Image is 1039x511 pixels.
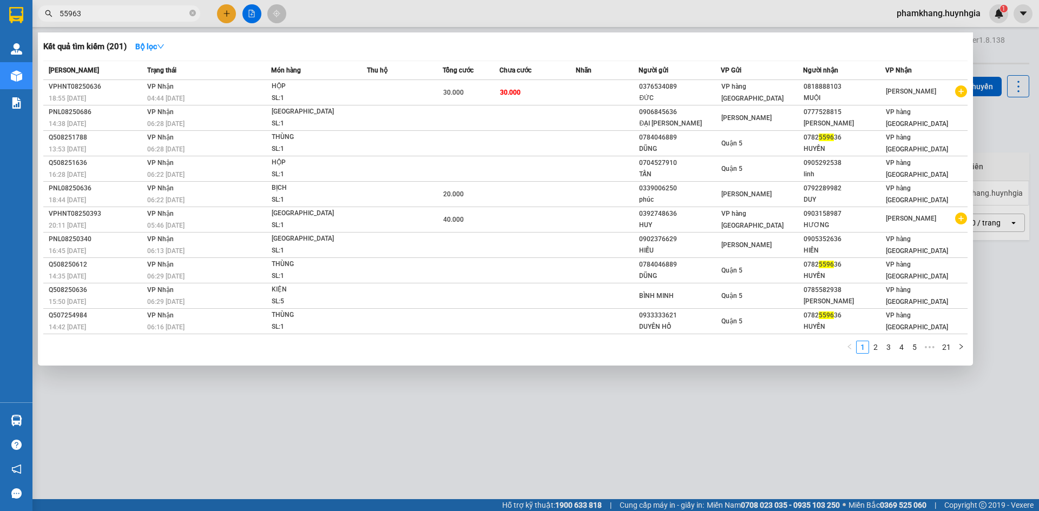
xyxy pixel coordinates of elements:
[443,190,464,198] span: 20.000
[804,143,885,155] div: HUYỀN
[272,143,353,155] div: SL: 1
[147,134,174,141] span: VP Nhận
[272,233,353,245] div: [GEOGRAPHIC_DATA]
[639,290,720,302] div: BÌNH MINH
[886,261,948,280] span: VP hàng [GEOGRAPHIC_DATA]
[938,341,955,354] li: 21
[639,234,720,245] div: 0902376629
[147,145,185,153] span: 06:28 [DATE]
[49,298,86,306] span: 15:50 [DATE]
[955,213,967,224] span: plus-circle
[886,159,948,178] span: VP hàng [GEOGRAPHIC_DATA]
[157,43,165,50] span: down
[921,341,938,354] li: Next 5 Pages
[804,132,885,143] div: 0782 36
[272,296,353,308] div: SL: 5
[147,83,174,90] span: VP Nhận
[272,131,353,143] div: THÙNG
[958,343,964,350] span: right
[639,143,720,155] div: DŨNG
[869,341,882,354] li: 2
[639,220,720,231] div: HUY
[49,310,144,321] div: Q507254984
[500,89,521,96] span: 30.000
[804,118,885,129] div: [PERSON_NAME]
[639,132,720,143] div: 0784046889
[45,10,52,17] span: search
[804,92,885,104] div: MUỘI
[721,210,784,229] span: VP hàng [GEOGRAPHIC_DATA]
[49,157,144,169] div: Q508251636
[639,310,720,321] div: 0933333621
[639,321,720,333] div: DUYÊN HỒ
[49,222,86,229] span: 20:11 [DATE]
[49,208,144,220] div: VPHNT08250393
[11,97,22,109] img: solution-icon
[147,184,174,192] span: VP Nhận
[272,169,353,181] div: SL: 1
[49,259,144,270] div: Q508250612
[147,222,185,229] span: 05:46 [DATE]
[804,321,885,333] div: HUYỀN
[804,208,885,220] div: 0903158987
[721,114,772,122] span: [PERSON_NAME]
[367,67,387,74] span: Thu hộ
[639,245,720,256] div: HIẾU
[639,92,720,104] div: ĐỨC
[721,317,742,325] span: Quận 5
[147,235,174,243] span: VP Nhận
[147,247,185,255] span: 06:13 [DATE]
[639,169,720,180] div: TẤN
[272,258,353,270] div: THÙNG
[499,67,531,74] span: Chưa cước
[272,182,353,194] div: BỊCH
[9,7,23,23] img: logo-vxr
[721,292,742,300] span: Quận 5
[49,145,86,153] span: 13:53 [DATE]
[803,67,838,74] span: Người nhận
[272,220,353,231] div: SL: 1
[639,259,720,270] div: 0784046889
[804,310,885,321] div: 0782 36
[639,107,720,118] div: 0906845636
[443,216,464,223] span: 40.000
[886,88,936,95] span: [PERSON_NAME]
[846,343,853,350] span: left
[804,220,885,231] div: HƯƠNG
[939,341,954,353] a: 21
[804,107,885,118] div: 0777528815
[886,134,948,153] span: VP hàng [GEOGRAPHIC_DATA]
[147,298,185,306] span: 06:29 [DATE]
[804,157,885,169] div: 0905292538
[49,183,144,194] div: PNL08250636
[49,247,86,255] span: 16:45 [DATE]
[843,341,856,354] button: left
[721,165,742,172] span: Quận 5
[804,81,885,92] div: 0818888103
[147,108,174,116] span: VP Nhận
[272,245,353,257] div: SL: 1
[147,261,174,268] span: VP Nhận
[271,67,301,74] span: Món hàng
[886,184,948,204] span: VP hàng [GEOGRAPHIC_DATA]
[804,169,885,180] div: linh
[11,488,22,499] span: message
[147,311,174,319] span: VP Nhận
[639,81,720,92] div: 0376534089
[49,171,86,178] span: 16:28 [DATE]
[49,323,86,331] span: 14:42 [DATE]
[272,270,353,282] div: SL: 1
[883,341,895,353] a: 3
[147,323,185,331] span: 06:16 [DATE]
[857,341,869,353] a: 1
[147,273,185,280] span: 06:29 [DATE]
[272,106,353,118] div: [GEOGRAPHIC_DATA]
[804,296,885,307] div: [PERSON_NAME]
[189,9,196,19] span: close-circle
[639,157,720,169] div: 0704527910
[804,234,885,245] div: 0905352636
[886,215,936,222] span: [PERSON_NAME]
[639,118,720,129] div: ĐẠI [PERSON_NAME]
[886,108,948,128] span: VP hàng [GEOGRAPHIC_DATA]
[819,134,834,141] span: 5596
